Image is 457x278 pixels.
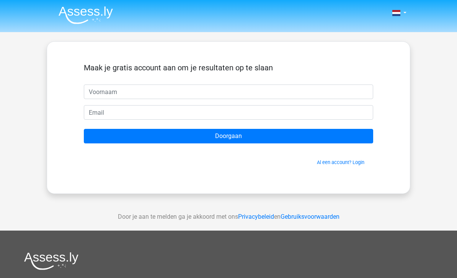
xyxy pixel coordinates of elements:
[59,6,113,24] img: Assessly
[238,213,274,220] a: Privacybeleid
[84,105,373,120] input: Email
[24,252,78,270] img: Assessly logo
[281,213,339,220] a: Gebruiksvoorwaarden
[84,129,373,143] input: Doorgaan
[84,85,373,99] input: Voornaam
[317,159,364,165] a: Al een account? Login
[84,63,373,72] h5: Maak je gratis account aan om je resultaten op te slaan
